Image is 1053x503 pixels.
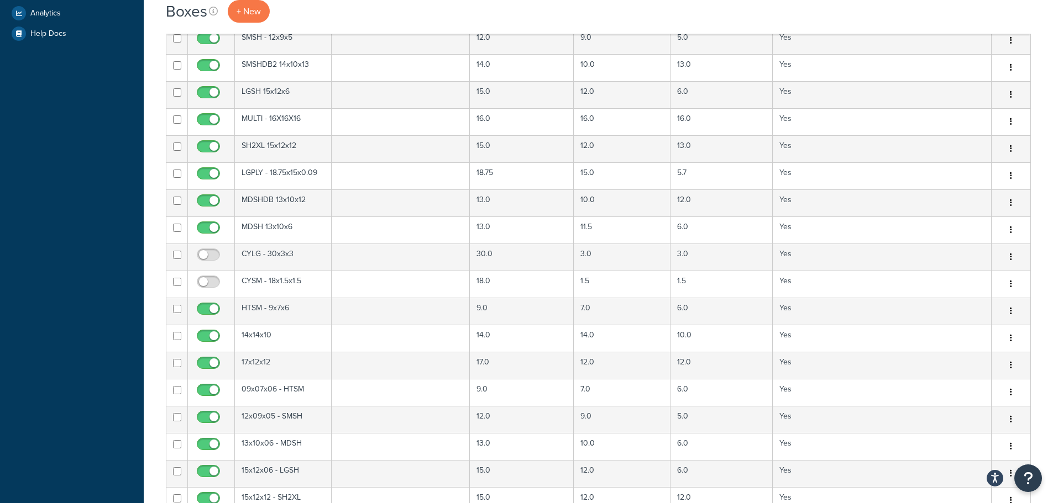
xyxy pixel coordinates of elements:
td: 30.0 [470,243,574,271]
td: 3.0 [574,243,670,271]
td: Yes [773,298,992,325]
td: Yes [773,135,992,162]
td: 9.0 [470,298,574,325]
td: 17x12x12 [235,352,332,379]
td: Yes [773,460,992,487]
td: 12.0 [574,81,670,108]
td: SMSH - 12x9x5 [235,27,332,54]
td: 7.0 [574,298,670,325]
h1: Boxes [166,1,207,22]
span: + New [237,5,261,18]
td: 15.0 [574,162,670,189]
td: 10.0 [574,54,670,81]
td: 14.0 [470,325,574,352]
td: LGSH 15x12x6 [235,81,332,108]
td: 3.0 [670,243,773,271]
td: 5.0 [670,406,773,433]
td: 10.0 [574,433,670,460]
td: 5.7 [670,162,773,189]
td: HTSM - 9x7x6 [235,298,332,325]
td: 5.0 [670,27,773,54]
td: Yes [773,406,992,433]
td: 15.0 [470,81,574,108]
td: 15.0 [470,460,574,487]
td: 12x09x05 - SMSH [235,406,332,433]
td: 6.0 [670,298,773,325]
td: Yes [773,54,992,81]
td: 13.0 [470,216,574,243]
span: Help Docs [30,29,66,39]
td: Yes [773,162,992,189]
td: Yes [773,216,992,243]
td: 6.0 [670,460,773,487]
td: 16.0 [670,108,773,135]
td: Yes [773,433,992,460]
td: 13.0 [670,135,773,162]
td: 17.0 [470,352,574,379]
td: MDSH 13x10x6 [235,216,332,243]
td: 9.0 [574,27,670,54]
span: Analytics [30,9,61,18]
td: 18.75 [470,162,574,189]
td: 13x10x06 - MDSH [235,433,332,460]
td: Yes [773,271,992,298]
td: 10.0 [574,189,670,216]
td: MDSHDB 13x10x12 [235,189,332,216]
td: 7.0 [574,379,670,406]
td: SH2XL 15x12x12 [235,135,332,162]
td: 6.0 [670,81,773,108]
a: Help Docs [8,24,135,44]
td: 09x07x06 - HTSM [235,379,332,406]
td: 15.0 [470,135,574,162]
td: CYSM - 18x1.5x1.5 [235,271,332,298]
td: 18.0 [470,271,574,298]
td: 15x12x06 - LGSH [235,460,332,487]
td: 12.0 [574,135,670,162]
td: 14x14x10 [235,325,332,352]
td: Yes [773,81,992,108]
td: 9.0 [574,406,670,433]
td: LGPLY - 18.75x15x0.09 [235,162,332,189]
td: 6.0 [670,216,773,243]
td: 13.0 [670,54,773,81]
td: 14.0 [470,54,574,81]
td: 12.0 [470,27,574,54]
td: Yes [773,352,992,379]
td: 12.0 [574,352,670,379]
td: 1.5 [574,271,670,298]
td: 12.0 [670,189,773,216]
td: Yes [773,325,992,352]
td: 1.5 [670,271,773,298]
td: 10.0 [670,325,773,352]
button: Open Resource Center [1014,464,1042,492]
td: Yes [773,243,992,271]
td: 9.0 [470,379,574,406]
td: 12.0 [574,460,670,487]
a: Analytics [8,3,135,23]
td: Yes [773,379,992,406]
td: 14.0 [574,325,670,352]
td: Yes [773,27,992,54]
td: 11.5 [574,216,670,243]
td: CYLG - 30x3x3 [235,243,332,271]
td: 12.0 [470,406,574,433]
td: 16.0 [574,108,670,135]
td: 16.0 [470,108,574,135]
td: MULTI - 16X16X16 [235,108,332,135]
td: 6.0 [670,379,773,406]
td: 13.0 [470,433,574,460]
td: Yes [773,189,992,216]
td: SMSHDB2 14x10x13 [235,54,332,81]
td: 13.0 [470,189,574,216]
td: 12.0 [670,352,773,379]
td: Yes [773,108,992,135]
td: 6.0 [670,433,773,460]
